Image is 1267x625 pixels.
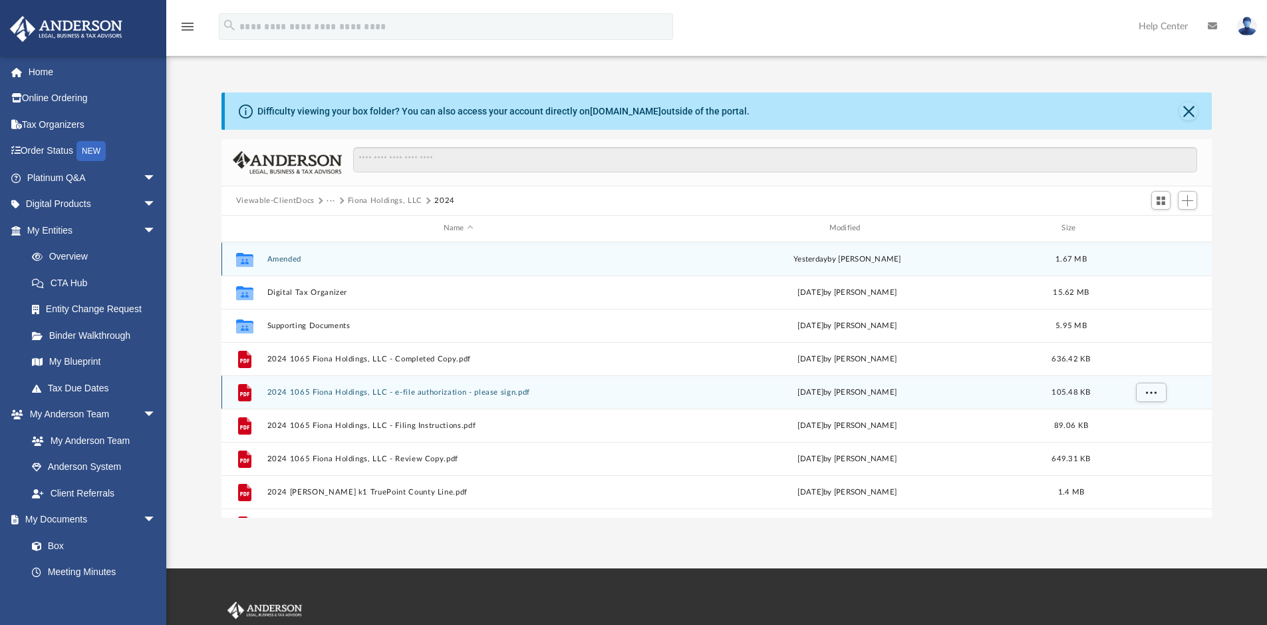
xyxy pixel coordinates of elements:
span: 1.67 MB [1056,255,1087,262]
button: 2024 1065 Fiona Holdings, LLC - Review Copy.pdf [267,455,650,463]
button: Close [1179,102,1198,120]
div: [DATE] by [PERSON_NAME] [656,486,1039,498]
span: arrow_drop_down [143,191,170,218]
button: ··· [327,195,335,207]
span: arrow_drop_down [143,217,170,244]
a: Meeting Minutes [19,559,170,586]
a: Order StatusNEW [9,138,176,165]
button: Digital Tax Organizer [267,288,650,297]
a: My Anderson Teamarrow_drop_down [9,401,170,428]
div: Modified [655,222,1038,234]
span: 649.31 KB [1052,455,1090,462]
button: 2024 1065 Fiona Holdings, LLC - e-file authorization - please sign.pdf [267,388,650,397]
input: Search files and folders [353,147,1197,172]
span: arrow_drop_down [143,164,170,192]
div: grid [221,242,1212,518]
a: Tax Due Dates [19,375,176,401]
div: [DATE] by [PERSON_NAME] [656,319,1039,331]
div: [DATE] by [PERSON_NAME] [656,386,1039,398]
div: id [1103,222,1197,234]
div: Size [1044,222,1097,234]
a: Home [9,59,176,85]
div: [DATE] by [PERSON_NAME] [656,286,1039,298]
button: 2024 [434,195,455,207]
button: Viewable-ClientDocs [236,195,315,207]
span: yesterday [793,255,827,262]
a: Client Referrals [19,480,170,507]
span: 15.62 MB [1053,288,1089,296]
img: Anderson Advisors Platinum Portal [225,602,305,619]
button: Add [1178,191,1198,210]
a: Anderson System [19,454,170,481]
button: Fiona Holdings, LLC [348,195,422,207]
span: arrow_drop_down [143,507,170,534]
a: [DOMAIN_NAME] [590,106,661,116]
span: 105.48 KB [1052,388,1090,395]
a: Platinum Q&Aarrow_drop_down [9,164,176,191]
button: More options [1135,382,1166,402]
span: 89.06 KB [1054,421,1088,429]
div: Difficulty viewing your box folder? You can also access your account directly on outside of the p... [257,104,750,118]
span: 5.95 MB [1056,321,1087,329]
span: arrow_drop_down [143,401,170,429]
button: Switch to Grid View [1151,191,1171,210]
div: Name [266,222,649,234]
a: menu [180,25,196,35]
div: [DATE] by [PERSON_NAME] [656,419,1039,431]
div: id [227,222,261,234]
a: Binder Walkthrough [19,322,176,349]
span: 636.42 KB [1052,355,1090,362]
img: Anderson Advisors Platinum Portal [6,16,126,42]
a: Tax Organizers [9,111,176,138]
a: CTA Hub [19,270,176,296]
i: search [222,18,237,33]
button: 2024 1065 Fiona Holdings, LLC - Filing Instructions.pdf [267,421,650,430]
a: My Entitiesarrow_drop_down [9,217,176,244]
div: NEW [76,141,106,161]
a: My Documentsarrow_drop_down [9,507,170,533]
span: 1.4 MB [1057,488,1084,495]
a: Digital Productsarrow_drop_down [9,191,176,218]
img: User Pic [1237,17,1257,36]
button: 2024 [PERSON_NAME] k1 TruePoint County Line.pdf [267,488,650,497]
a: My Blueprint [19,349,170,375]
i: menu [180,19,196,35]
a: My Anderson Team [19,427,163,454]
div: [DATE] by [PERSON_NAME] [656,353,1039,365]
a: Box [19,532,163,559]
button: 2024 1065 Fiona Holdings, LLC - Completed Copy.pdf [267,355,650,363]
button: Amended [267,255,650,264]
div: [DATE] by [PERSON_NAME] [656,453,1039,465]
a: Entity Change Request [19,296,176,323]
a: Overview [19,244,176,270]
a: Online Ordering [9,85,176,112]
div: by [PERSON_NAME] [656,253,1039,265]
button: Supporting Documents [267,321,650,330]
